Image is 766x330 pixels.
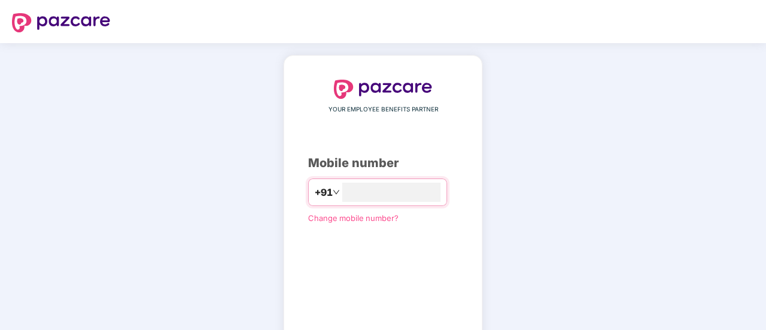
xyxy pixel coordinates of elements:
[12,13,110,32] img: logo
[308,213,399,223] a: Change mobile number?
[334,80,432,99] img: logo
[308,154,458,172] div: Mobile number
[328,105,438,114] span: YOUR EMPLOYEE BENEFITS PARTNER
[333,189,340,196] span: down
[315,185,333,200] span: +91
